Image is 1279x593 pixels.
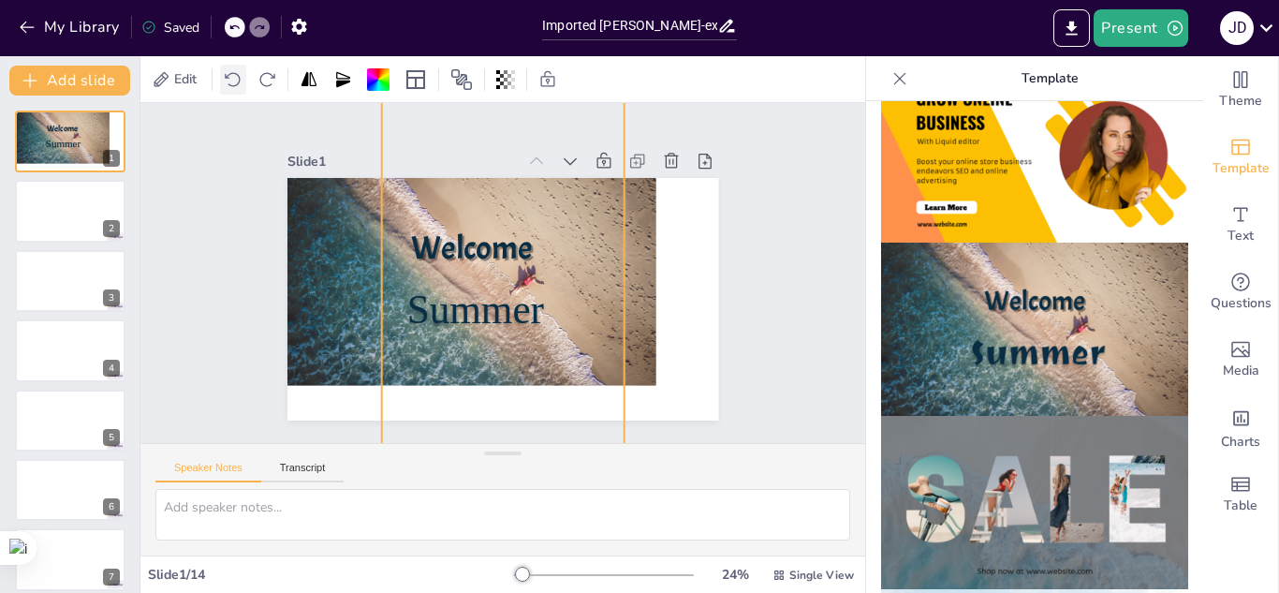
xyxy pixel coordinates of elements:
div: Saved [141,19,199,37]
button: Speaker Notes [155,462,261,482]
div: 7 [15,528,125,590]
div: J D [1220,11,1254,45]
button: Transcript [261,462,345,482]
span: Position [450,68,473,91]
div: Get real-time input from your audience [1203,259,1278,326]
input: Insert title [542,12,717,39]
button: J D [1220,9,1254,47]
button: Add slide [9,66,130,96]
span: Summer [450,196,594,268]
div: 5 [103,429,120,446]
div: 6 [15,459,125,521]
div: 7 [103,569,120,586]
button: My Library [14,12,127,42]
img: thumb-4.png [881,69,1188,243]
div: 3 [15,250,125,312]
img: thumb-6.png [881,416,1188,589]
div: Add a table [1203,461,1278,528]
span: Table [1224,496,1257,516]
span: Summer [46,139,81,150]
div: Add ready made slides [1203,124,1278,191]
p: Template [915,56,1184,101]
div: 24 % [713,566,757,584]
div: 4 [103,360,120,377]
div: 3 [103,289,120,306]
button: Export to PowerPoint [1053,9,1090,47]
div: Layout [401,65,431,95]
span: Welcome [476,259,602,323]
div: 1 [15,111,125,172]
div: 2 [103,220,120,237]
div: Change the overall theme [1203,56,1278,124]
span: Single View [789,568,854,583]
div: 4 [15,319,125,381]
div: Add images, graphics, shapes or video [1203,326,1278,393]
div: Slide 1 / 14 [148,566,514,584]
div: 5 [15,390,125,452]
span: Edit [170,70,200,88]
span: Template [1213,158,1270,179]
div: Add charts and graphs [1203,393,1278,461]
span: Text [1228,226,1254,246]
div: 1 [103,150,120,167]
span: Charts [1221,432,1260,452]
div: 6 [103,498,120,515]
img: thumb-5.png [881,243,1188,416]
span: Welcome [47,124,78,134]
div: Add text boxes [1203,191,1278,259]
div: Slide 1 [511,329,739,393]
span: Theme [1219,91,1262,111]
button: Present [1094,9,1187,47]
span: Questions [1211,293,1272,314]
span: Media [1223,361,1259,381]
div: 2 [15,180,125,242]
